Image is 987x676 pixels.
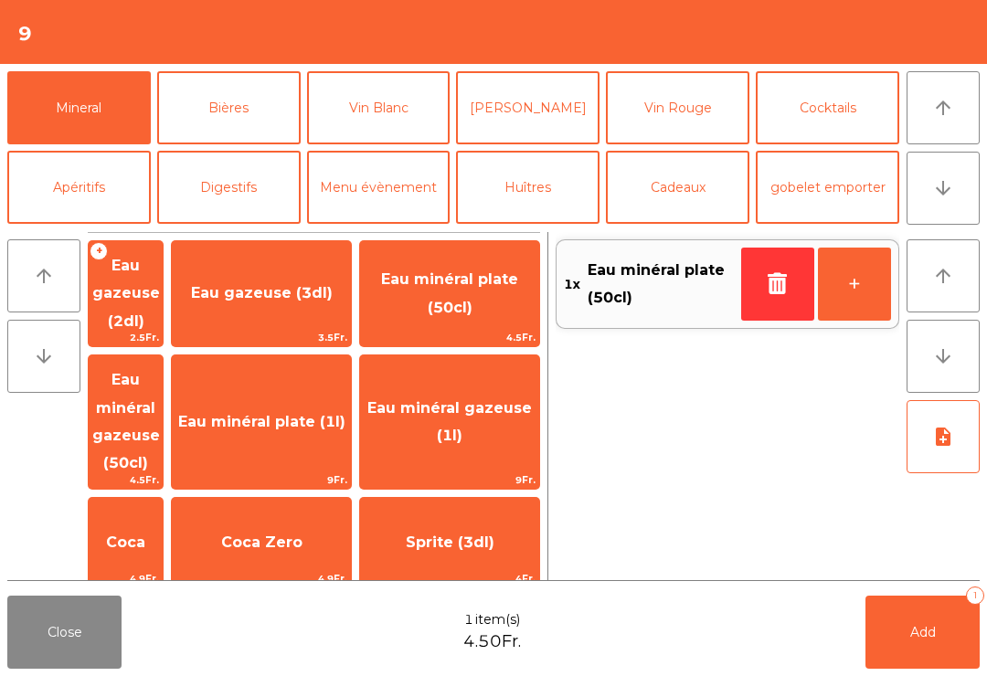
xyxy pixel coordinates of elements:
[89,471,163,489] span: 4.5Fr.
[907,239,980,312] button: arrow_upward
[907,71,980,144] button: arrow_upward
[7,151,151,224] button: Apéritifs
[221,533,302,551] span: Coca Zero
[7,71,151,144] button: Mineral
[932,97,954,119] i: arrow_upward
[7,320,80,393] button: arrow_downward
[157,71,301,144] button: Bières
[932,265,954,287] i: arrow_upward
[90,242,108,260] span: +
[89,570,163,587] span: 4.9Fr.
[756,151,899,224] button: gobelet emporter
[7,596,122,669] button: Close
[932,426,954,448] i: note_add
[7,239,80,312] button: arrow_upward
[92,371,160,471] span: Eau minéral gazeuse (50cl)
[89,329,163,346] span: 2.5Fr.
[406,533,494,551] span: Sprite (3dl)
[106,533,145,551] span: Coca
[33,345,55,367] i: arrow_downward
[157,151,301,224] button: Digestifs
[564,257,580,312] span: 1x
[907,152,980,225] button: arrow_downward
[172,471,351,489] span: 9Fr.
[865,596,980,669] button: Add1
[307,151,451,224] button: Menu évènement
[475,610,520,629] span: item(s)
[606,71,749,144] button: Vin Rouge
[191,284,333,301] span: Eau gazeuse (3dl)
[381,270,518,315] span: Eau minéral plate (50cl)
[588,257,734,312] span: Eau minéral plate (50cl)
[907,320,980,393] button: arrow_downward
[910,624,936,640] span: Add
[360,329,539,346] span: 4.5Fr.
[463,629,521,654] span: 4.50Fr.
[367,399,532,444] span: Eau minéral gazeuse (1l)
[907,400,980,473] button: note_add
[18,20,32,48] h4: 9
[178,413,345,430] span: Eau minéral plate (1l)
[360,471,539,489] span: 9Fr.
[818,248,891,321] button: +
[92,257,160,330] span: Eau gazeuse (2dl)
[33,265,55,287] i: arrow_upward
[456,71,600,144] button: [PERSON_NAME]
[606,151,749,224] button: Cadeaux
[172,329,351,346] span: 3.5Fr.
[966,586,984,605] div: 1
[360,570,539,587] span: 4Fr.
[456,151,600,224] button: Huîtres
[932,177,954,199] i: arrow_downward
[172,570,351,587] span: 4.9Fr.
[756,71,899,144] button: Cocktails
[932,345,954,367] i: arrow_downward
[464,610,473,629] span: 1
[307,71,451,144] button: Vin Blanc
